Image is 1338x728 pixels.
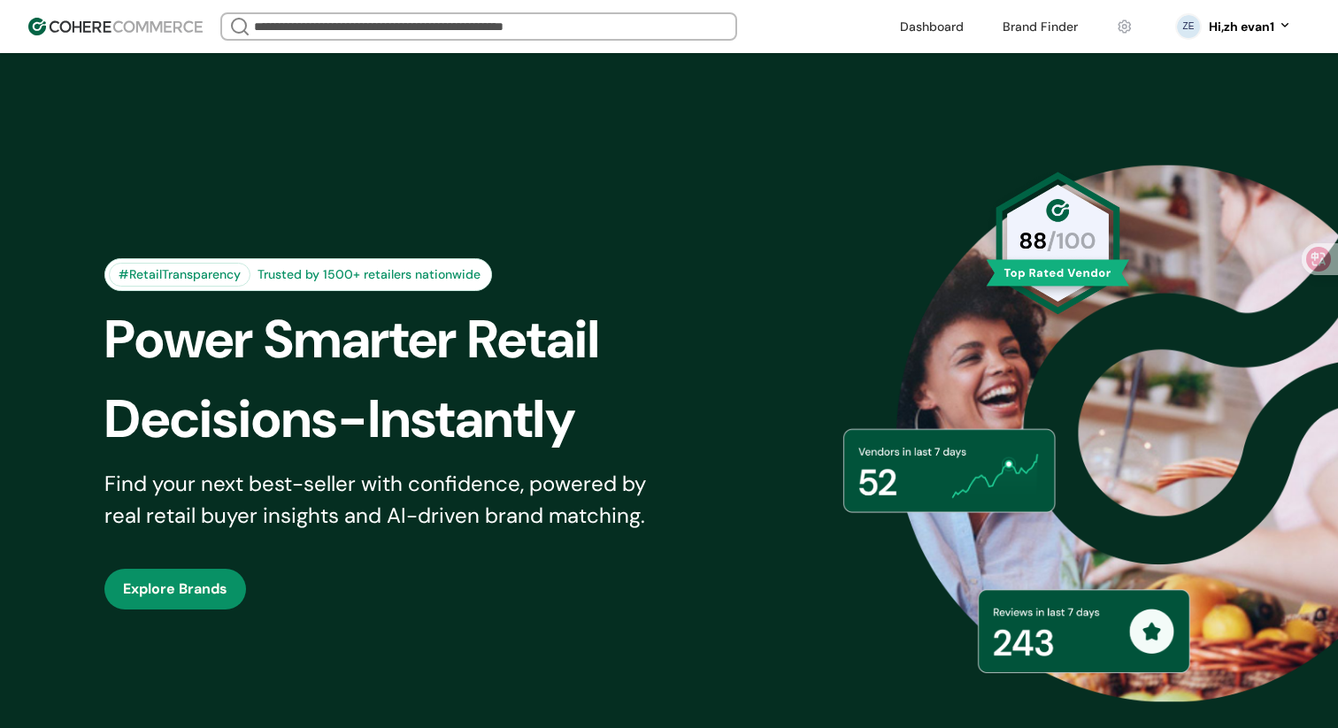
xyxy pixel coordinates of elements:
[104,569,246,609] button: Explore Brands
[104,379,699,459] div: Decisions-Instantly
[1175,13,1202,40] svg: 0 percent
[104,468,669,532] div: Find your next best-seller with confidence, powered by real retail buyer insights and AI-driven b...
[250,265,488,284] div: Trusted by 1500+ retailers nationwide
[104,300,699,379] div: Power Smarter Retail
[28,18,203,35] img: Cohere Logo
[1209,18,1274,36] div: Hi, zh evan1
[109,263,250,287] div: #RetailTransparency
[1209,18,1292,36] button: Hi,zh evan1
